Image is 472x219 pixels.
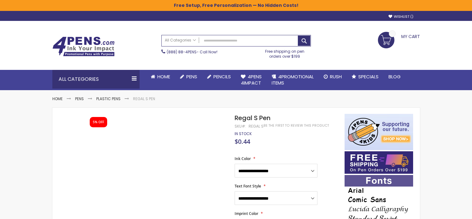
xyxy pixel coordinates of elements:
a: All Categories [162,35,199,46]
span: Pencils [213,73,231,80]
a: Plastic Pens [96,96,121,101]
span: In stock [235,131,252,136]
strong: SKU [235,124,246,129]
a: 4Pens4impact [236,70,267,90]
a: Specials [347,70,384,84]
div: Availability [235,131,252,136]
span: Pens [186,73,197,80]
span: Blog [389,73,401,80]
a: 4PROMOTIONALITEMS [267,70,319,90]
span: Rush [330,73,342,80]
span: Imprint Color [235,211,258,216]
span: All Categories [165,38,196,43]
li: Regal S Pen [133,96,155,101]
a: Be the first to review this product [264,123,329,128]
a: Wishlist [389,14,413,19]
span: 4Pens 4impact [241,73,262,86]
span: - Call Now! [167,49,217,55]
a: Rush [319,70,347,84]
img: 4Pens Custom Pens and Promotional Products [52,36,115,56]
a: Blog [384,70,406,84]
img: Free shipping on orders over $199 [345,151,413,174]
a: Home [146,70,175,84]
span: Ink Color [235,156,251,161]
img: 4pens 4 kids [345,114,413,150]
div: Regal S [249,124,264,129]
div: 5% OFF [93,120,104,124]
span: 4PROMOTIONAL ITEMS [272,73,314,86]
a: Home [52,96,63,101]
a: Pens [175,70,202,84]
a: Pens [75,96,84,101]
a: Pencils [202,70,236,84]
span: $0.44 [235,137,250,146]
div: Free shipping on pen orders over $199 [259,46,311,59]
span: Regal S Pen [235,114,270,122]
a: (888) 88-4PENS [167,49,197,55]
div: All Categories [52,70,140,89]
span: Home [157,73,170,80]
span: Specials [358,73,379,80]
span: Text Font Style [235,183,261,189]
